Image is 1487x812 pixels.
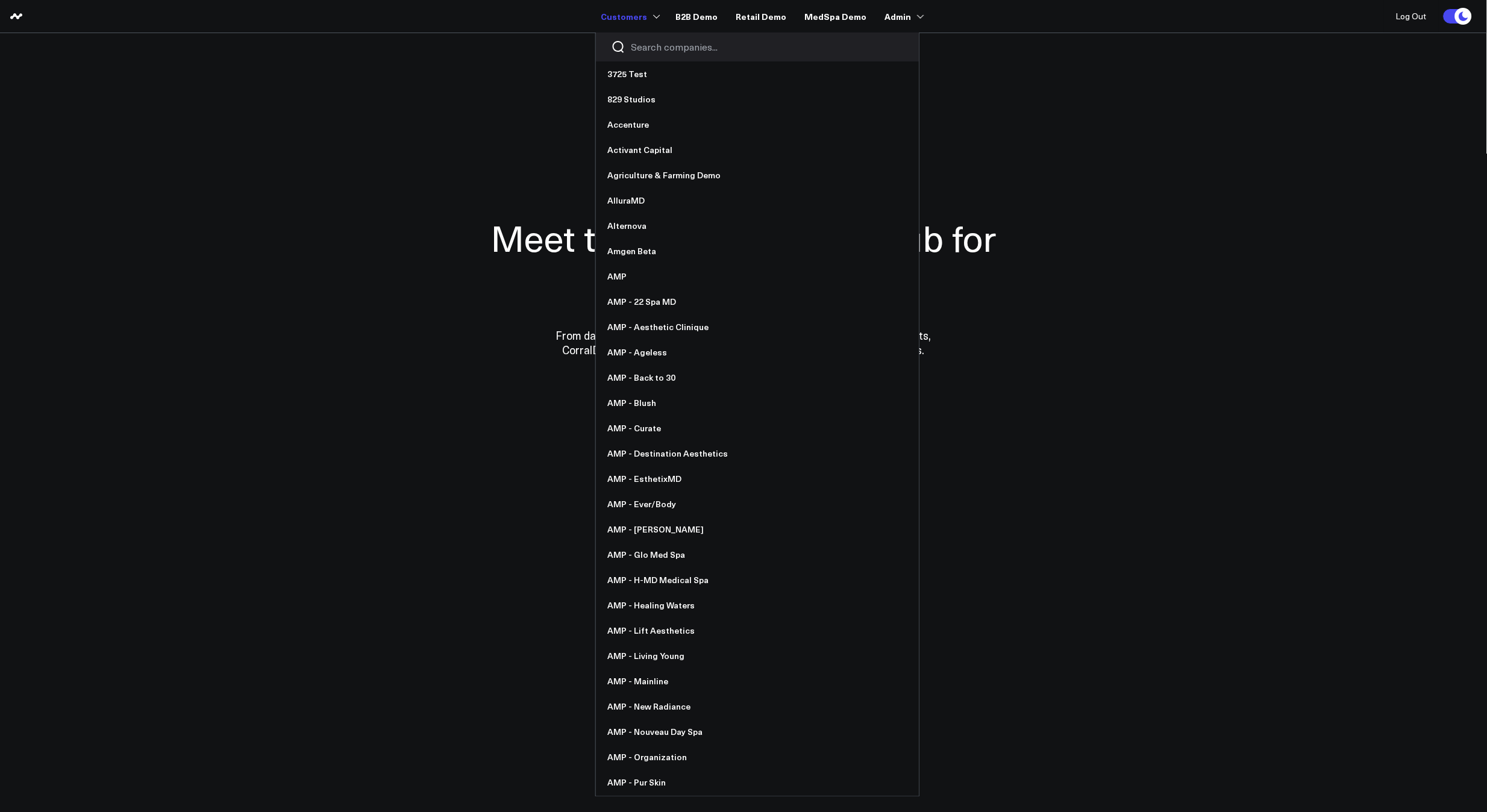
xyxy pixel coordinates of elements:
[448,215,1039,304] h1: Meet the all-in-one data hub for ambitious teams
[596,188,919,213] a: AlluraMD
[596,770,919,795] a: AMP - Pur Skin
[596,669,919,694] a: AMP - Mainline
[596,441,919,466] a: AMP - Destination Aesthetics
[530,328,957,357] p: From data cleansing and integration to personalized dashboards and insights, CorralData automates...
[596,492,919,517] a: AMP - Ever/Body
[596,719,919,745] a: AMP - Nouveau Day Spa
[676,5,718,27] a: B2B Demo
[596,239,919,264] a: Amgen Beta
[601,5,658,27] a: Customers
[885,5,922,27] a: Admin
[611,40,625,54] button: Search companies button
[596,87,919,112] a: 829 Studios
[596,466,919,492] a: AMP - EsthetixMD
[736,5,787,27] a: Retail Demo
[596,314,919,340] a: AMP - Aesthetic Clinique
[596,213,919,239] a: Alternova
[596,61,919,87] a: 3725 Test
[631,40,904,54] input: Search companies input
[596,365,919,390] a: AMP - Back to 30
[596,694,919,719] a: AMP - New Radiance
[596,112,919,137] a: Accenture
[596,517,919,542] a: AMP - [PERSON_NAME]
[596,390,919,416] a: AMP - Blush
[596,618,919,643] a: AMP - Lift Aesthetics
[596,289,919,314] a: AMP - 22 Spa MD
[596,163,919,188] a: Agriculture & Farming Demo
[596,416,919,441] a: AMP - Curate
[596,745,919,770] a: AMP - Organization
[596,542,919,567] a: AMP - Glo Med Spa
[596,643,919,669] a: AMP - Living Young
[596,137,919,163] a: Activant Capital
[596,340,919,365] a: AMP - Ageless
[596,567,919,593] a: AMP - H-MD Medical Spa
[596,593,919,618] a: AMP - Healing Waters
[596,264,919,289] a: AMP
[805,5,867,27] a: MedSpa Demo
